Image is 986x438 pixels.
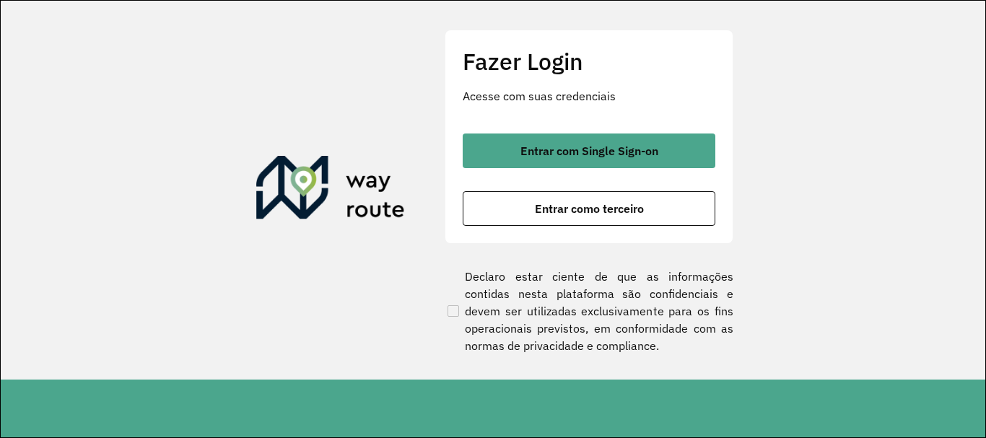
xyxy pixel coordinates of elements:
span: Entrar com Single Sign-on [520,145,658,157]
label: Declaro estar ciente de que as informações contidas nesta plataforma são confidenciais e devem se... [445,268,733,354]
button: button [463,133,715,168]
img: Roteirizador AmbevTech [256,156,405,225]
button: button [463,191,715,226]
p: Acesse com suas credenciais [463,87,715,105]
span: Entrar como terceiro [535,203,644,214]
h2: Fazer Login [463,48,715,75]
